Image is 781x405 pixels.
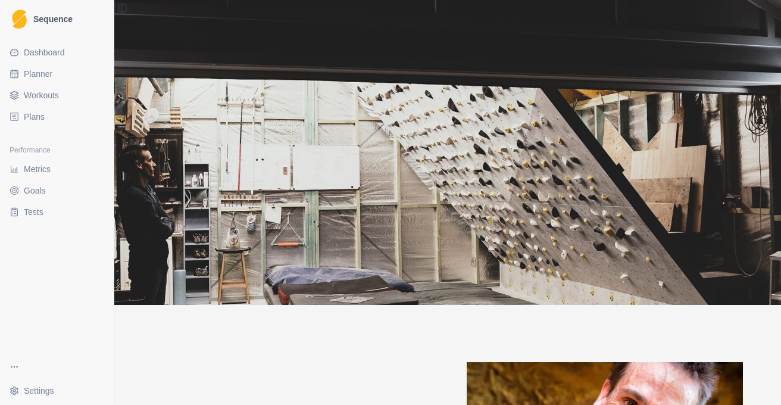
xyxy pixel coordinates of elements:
a: Metrics [5,160,109,179]
span: Dashboard [24,46,65,58]
span: Metrics [24,163,51,175]
span: Goals [24,185,46,197]
a: Tests [5,202,109,222]
a: Dashboard [5,43,109,62]
span: Sequence [33,15,73,23]
img: Logo [12,10,27,29]
div: Performance [5,141,109,160]
span: Tests [24,206,43,218]
span: Planner [24,68,52,80]
button: Settings [5,381,109,400]
span: Workouts [24,89,59,101]
span: Plans [24,111,45,123]
a: Plans [5,107,109,126]
a: Goals [5,181,109,200]
a: Workouts [5,86,109,105]
a: LogoSequence [5,5,109,33]
a: Planner [5,64,109,83]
